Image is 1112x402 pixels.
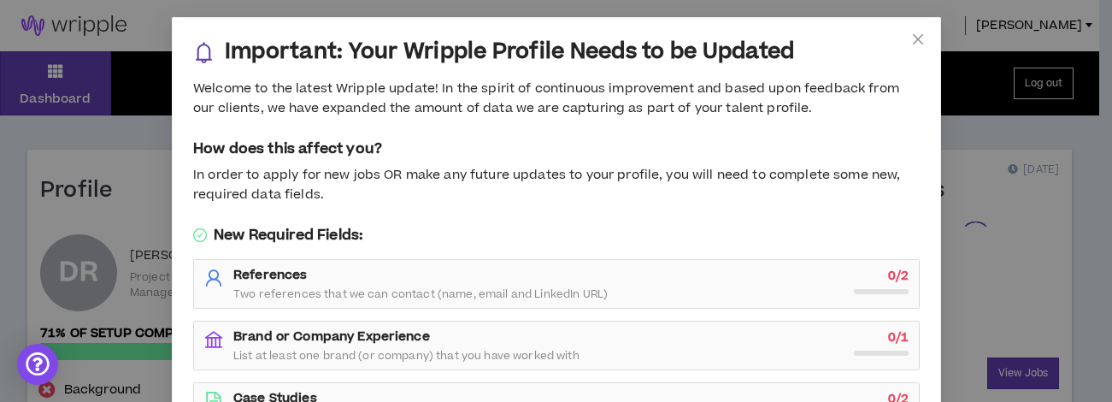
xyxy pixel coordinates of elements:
h5: New Required Fields: [193,225,920,245]
span: user [204,269,223,287]
div: Welcome to the latest Wripple update! In the spirit of continuous improvement and based upon feed... [193,80,920,118]
span: bank [204,330,223,349]
h5: How does this affect you? [193,139,920,159]
span: check-circle [193,228,207,242]
div: In order to apply for new jobs OR make any future updates to your profile, you will need to compl... [193,166,920,204]
span: bell [193,42,215,63]
span: List at least one brand (or company) that you have worked with [233,349,580,363]
div: Open Intercom Messenger [17,344,58,385]
button: Close [895,17,941,63]
strong: 0 / 1 [887,328,908,346]
span: Two references that we can contact (name, email and LinkedIn URL) [233,287,608,301]
strong: References [233,266,307,284]
span: close [911,33,925,46]
h3: Important: Your Wripple Profile Needs to be Updated [225,38,794,66]
strong: 0 / 2 [887,267,908,285]
strong: Brand or Company Experience [233,328,430,346]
